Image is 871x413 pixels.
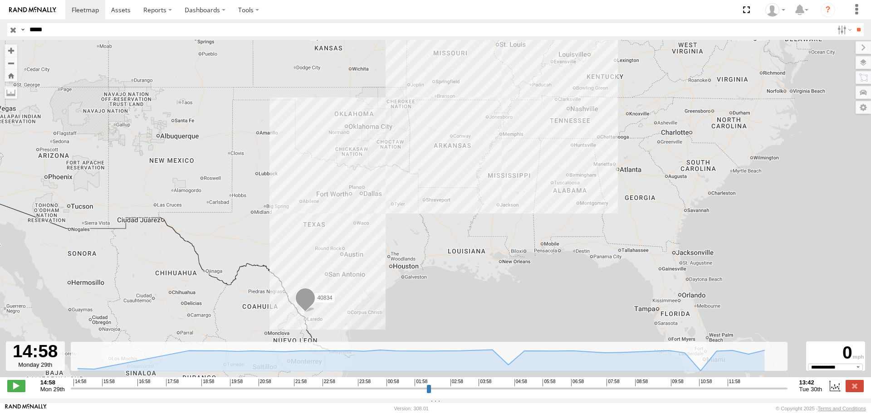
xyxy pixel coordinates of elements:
span: 01:58 [415,379,427,386]
label: Play/Stop [7,380,25,392]
a: Visit our Website [5,404,47,413]
span: 17:58 [166,379,179,386]
span: 40834 [317,294,332,301]
span: 22:58 [323,379,335,386]
span: 06:58 [571,379,584,386]
span: 14:58 [73,379,86,386]
div: Version: 308.01 [394,406,429,411]
i: ? [821,3,835,17]
img: rand-logo.svg [9,7,56,13]
span: 23:58 [358,379,371,386]
span: 20:58 [259,379,271,386]
span: 08:58 [635,379,648,386]
span: 18:58 [201,379,214,386]
label: Search Query [19,23,26,36]
span: 04:58 [514,379,527,386]
label: Close [846,380,864,392]
a: Terms and Conditions [818,406,866,411]
span: Mon 29th Sep 2025 [40,386,65,393]
span: 02:58 [450,379,463,386]
button: Zoom in [5,44,17,57]
div: Caseta Laredo TX [762,3,788,17]
span: 11:58 [728,379,740,386]
label: Search Filter Options [834,23,853,36]
span: 19:58 [230,379,243,386]
div: © Copyright 2025 - [776,406,866,411]
span: 10:58 [699,379,712,386]
span: 05:58 [543,379,555,386]
span: Tue 30th Sep 2025 [799,386,822,393]
label: Map Settings [856,101,871,114]
span: 21:58 [294,379,307,386]
div: 0 [807,343,864,364]
span: 03:58 [479,379,491,386]
span: 00:58 [387,379,399,386]
span: 09:58 [671,379,684,386]
strong: 14:58 [40,379,65,386]
button: Zoom out [5,57,17,69]
strong: 13:42 [799,379,822,386]
label: Measure [5,86,17,99]
button: Zoom Home [5,69,17,82]
span: 15:58 [102,379,115,386]
span: 16:58 [137,379,150,386]
span: 07:58 [607,379,619,386]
